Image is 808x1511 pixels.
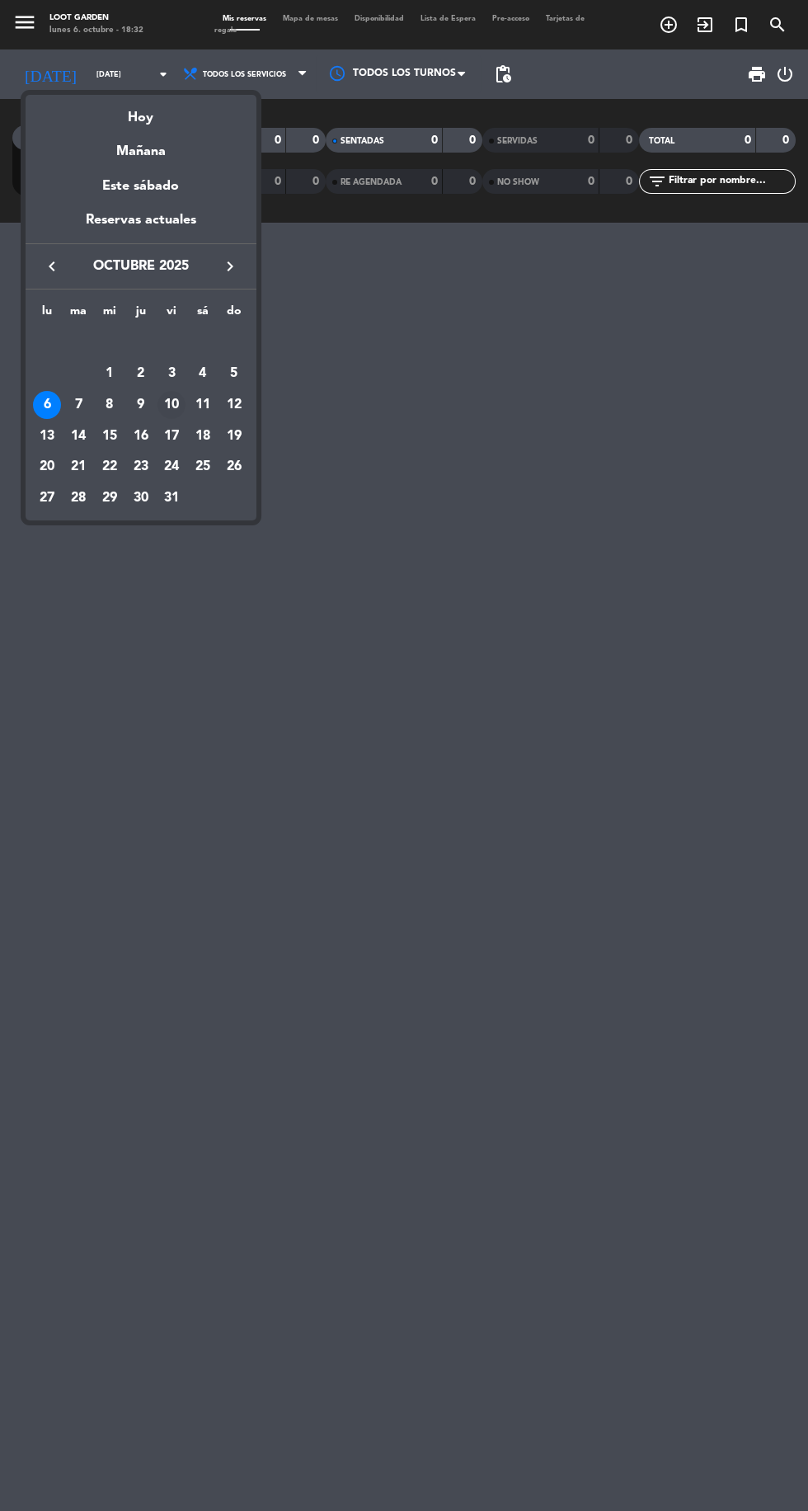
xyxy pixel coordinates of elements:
[64,453,92,481] div: 21
[220,391,248,419] div: 12
[187,389,218,421] td: 11 de octubre de 2025
[32,421,63,452] td: 13 de octubre de 2025
[32,389,63,421] td: 6 de octubre de 2025
[127,453,155,481] div: 23
[94,421,125,452] td: 15 de octubre de 2025
[32,482,63,514] td: 27 de octubre de 2025
[96,360,124,388] div: 1
[96,422,124,450] div: 15
[189,360,217,388] div: 4
[187,451,218,482] td: 25 de octubre de 2025
[127,360,155,388] div: 2
[33,422,61,450] div: 13
[63,451,94,482] td: 21 de octubre de 2025
[63,482,94,514] td: 28 de octubre de 2025
[157,453,186,481] div: 24
[220,422,248,450] div: 19
[64,484,92,512] div: 28
[189,422,217,450] div: 18
[94,451,125,482] td: 22 de octubre de 2025
[125,302,157,327] th: jueves
[156,389,187,421] td: 10 de octubre de 2025
[94,482,125,514] td: 29 de octubre de 2025
[156,358,187,389] td: 3 de octubre de 2025
[156,482,187,514] td: 31 de octubre de 2025
[63,421,94,452] td: 14 de octubre de 2025
[26,129,256,162] div: Mañana
[215,256,245,277] button: keyboard_arrow_right
[218,302,250,327] th: domingo
[220,453,248,481] div: 26
[157,360,186,388] div: 3
[94,302,125,327] th: miércoles
[26,95,256,129] div: Hoy
[42,257,62,276] i: keyboard_arrow_left
[37,256,67,277] button: keyboard_arrow_left
[125,358,157,389] td: 2 de octubre de 2025
[96,484,124,512] div: 29
[218,389,250,421] td: 12 de octubre de 2025
[187,302,218,327] th: sábado
[127,484,155,512] div: 30
[156,421,187,452] td: 17 de octubre de 2025
[189,453,217,481] div: 25
[96,453,124,481] div: 22
[64,391,92,419] div: 7
[64,422,92,450] div: 14
[125,421,157,452] td: 16 de octubre de 2025
[220,257,240,276] i: keyboard_arrow_right
[156,302,187,327] th: viernes
[220,360,248,388] div: 5
[125,482,157,514] td: 30 de octubre de 2025
[67,256,215,277] span: octubre 2025
[26,209,256,243] div: Reservas actuales
[189,391,217,419] div: 11
[156,451,187,482] td: 24 de octubre de 2025
[127,422,155,450] div: 16
[33,391,61,419] div: 6
[63,302,94,327] th: martes
[26,163,256,209] div: Este sábado
[157,391,186,419] div: 10
[63,389,94,421] td: 7 de octubre de 2025
[157,422,186,450] div: 17
[32,327,250,359] td: OCT.
[33,453,61,481] div: 20
[33,484,61,512] div: 27
[218,358,250,389] td: 5 de octubre de 2025
[187,358,218,389] td: 4 de octubre de 2025
[218,451,250,482] td: 26 de octubre de 2025
[125,451,157,482] td: 23 de octubre de 2025
[96,391,124,419] div: 8
[94,389,125,421] td: 8 de octubre de 2025
[157,484,186,512] div: 31
[218,421,250,452] td: 19 de octubre de 2025
[32,451,63,482] td: 20 de octubre de 2025
[127,391,155,419] div: 9
[125,389,157,421] td: 9 de octubre de 2025
[187,421,218,452] td: 18 de octubre de 2025
[94,358,125,389] td: 1 de octubre de 2025
[32,302,63,327] th: lunes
